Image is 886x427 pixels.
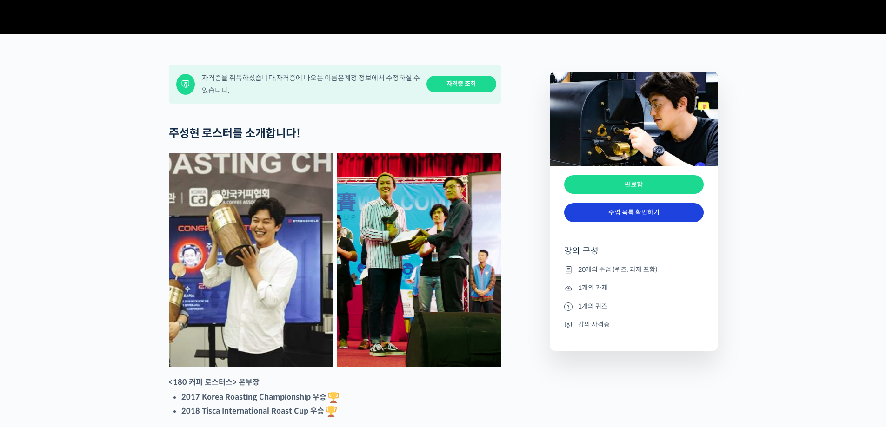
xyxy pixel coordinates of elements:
img: 🏆 [328,392,339,403]
li: 1개의 과제 [564,282,704,294]
a: 대화 [61,295,120,318]
a: 홈 [3,295,61,318]
strong: 2017 Korea Roasting Championship 우승 [181,392,340,402]
a: 계정 정보 [344,73,372,82]
div: 완료함 [564,175,704,194]
li: 강의 자격증 [564,319,704,330]
a: 수업 목록 확인하기 [564,203,704,222]
strong: 2018 Tisca International Roast Cup 우승 [181,406,338,416]
li: 20개의 수업 (퀴즈, 과제 포함) [564,264,704,275]
strong: <180 커피 로스터스> 본부장 [169,377,260,387]
li: 1개의 퀴즈 [564,301,704,312]
a: 자격증 조회 [426,76,496,93]
h4: 강의 구성 [564,245,704,264]
strong: 주성현 로스터를 소개합니다! [169,126,300,140]
span: 홈 [29,309,35,316]
a: 설정 [120,295,179,318]
span: 설정 [144,309,155,316]
span: 대화 [85,309,96,316]
img: 🏆 [326,406,337,417]
div: 자격증을 취득하셨습니다. 자격증에 나오는 이름은 에서 수정하실 수 있습니다. [202,72,420,97]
